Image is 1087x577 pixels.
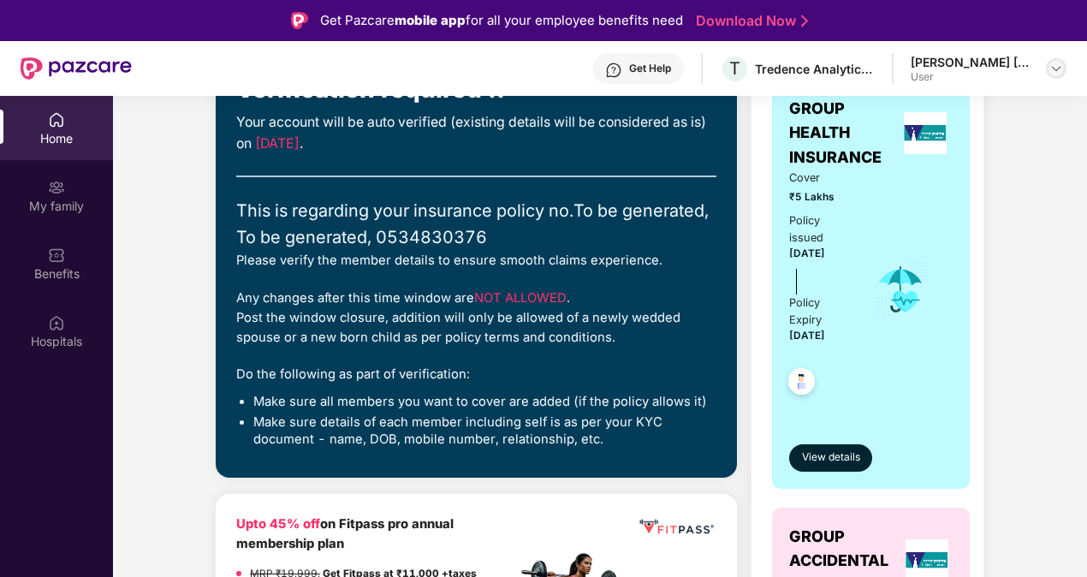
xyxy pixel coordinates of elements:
[904,112,947,154] img: insurerLogo
[873,261,929,318] img: icon
[291,12,308,29] img: Logo
[911,54,1031,70] div: [PERSON_NAME] [PERSON_NAME]
[729,58,740,79] span: T
[48,314,65,331] img: svg+xml;base64,PHN2ZyBpZD0iSG9zcGl0YWxzIiB4bWxucz0iaHR0cDovL3d3dy53My5vcmcvMjAwMC9zdmciIHdpZHRoPS...
[789,247,825,259] span: [DATE]
[236,112,716,155] div: Your account will be auto verified (existing details will be considered as is) on .
[755,61,875,77] div: Tredence Analytics Solutions Private Limited
[789,330,825,342] span: [DATE]
[789,444,872,472] button: View details
[789,97,897,170] span: GROUP HEALTH INSURANCE
[255,135,300,152] span: [DATE]
[236,365,716,384] div: Do the following as part of verification:
[696,12,803,30] a: Download Now
[395,12,466,28] strong: mobile app
[911,70,1031,84] div: User
[48,111,65,128] img: svg+xml;base64,PHN2ZyBpZD0iSG9tZSIgeG1sbnM9Imh0dHA6Ly93d3cudzMub3JnLzIwMDAvc3ZnIiB3aWR0aD0iMjAiIG...
[253,414,716,448] li: Make sure details of each member including self is as per your KYC document - name, DOB, mobile n...
[236,251,716,271] div: Please verify the member details to ensure smooth claims experience.
[789,212,850,247] div: Policy issued
[629,62,671,75] div: Get Help
[236,516,320,532] b: Upto 45% off
[802,449,860,466] span: View details
[48,247,65,264] img: svg+xml;base64,PHN2ZyBpZD0iQmVuZWZpdHMiIHhtbG5zPSJodHRwOi8vd3d3LnczLm9yZy8yMDAwL3N2ZyIgd2lkdGg9Ij...
[21,57,132,80] img: New Pazcare Logo
[236,288,716,348] div: Any changes after this time window are . Post the window closure, addition will only be allowed o...
[320,10,683,31] div: Get Pazcare for all your employee benefits need
[1049,62,1063,75] img: svg+xml;base64,PHN2ZyBpZD0iRHJvcGRvd24tMzJ4MzIiIHhtbG5zPSJodHRwOi8vd3d3LnczLm9yZy8yMDAwL3N2ZyIgd2...
[781,363,823,405] img: svg+xml;base64,PHN2ZyB4bWxucz0iaHR0cDovL3d3dy53My5vcmcvMjAwMC9zdmciIHdpZHRoPSI0OC45NDMiIGhlaWdodD...
[637,515,717,539] img: fppp.png
[789,294,850,329] div: Policy Expiry
[474,290,567,306] span: NOT ALLOWED
[801,12,808,30] img: Stroke
[605,62,622,79] img: svg+xml;base64,PHN2ZyBpZD0iSGVscC0zMngzMiIgeG1sbnM9Imh0dHA6Ly93d3cudzMub3JnLzIwMDAvc3ZnIiB3aWR0aD...
[48,179,65,196] img: svg+xml;base64,PHN2ZyB3aWR0aD0iMjAiIGhlaWdodD0iMjAiIHZpZXdCb3g9IjAgMCAyMCAyMCIgZmlsbD0ibm9uZSIgeG...
[253,394,716,411] li: Make sure all members you want to cover are added (if the policy allows it)
[236,198,716,251] div: This is regarding your insurance policy no. To be generated, To be generated, 0534830376
[236,516,454,551] b: on Fitpass pro annual membership plan
[789,189,850,205] span: ₹5 Lakhs
[789,170,850,187] span: Cover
